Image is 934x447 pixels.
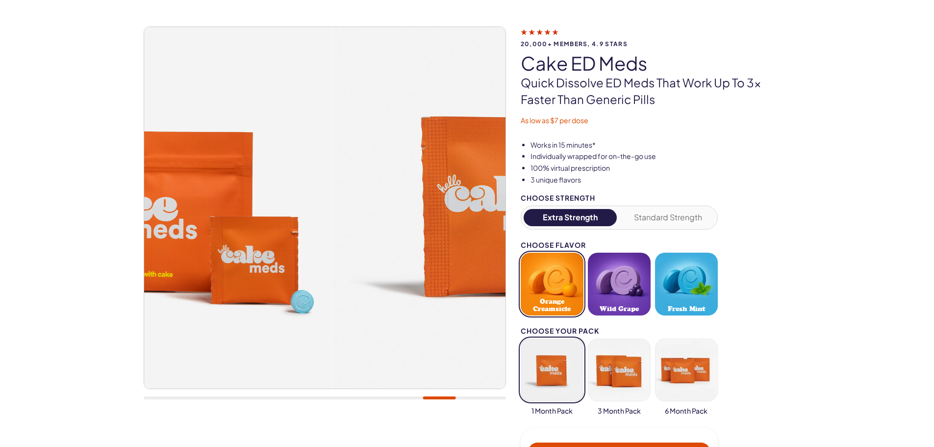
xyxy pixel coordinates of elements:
li: Individually wrapped for on-the-go use [530,152,791,161]
span: Fresh Mint [668,305,705,313]
h1: Cake ED Meds [521,53,791,74]
p: Quick dissolve ED Meds that work up to 3x faster than generic pills [521,75,791,107]
div: Choose your pack [521,327,718,335]
span: 1 Month Pack [531,406,573,416]
span: 6 Month Pack [665,406,707,416]
span: 20,000+ members, 4.9 stars [521,41,791,47]
span: Wild Grape [600,305,639,313]
p: As low as $7 per dose [521,116,791,126]
div: Choose Flavor [521,241,718,249]
span: 3 Month Pack [598,406,641,416]
div: Choose Strength [521,194,718,202]
li: Works in 15 minutes* [530,140,791,150]
li: 100% virtual prescription [530,163,791,173]
button: Extra Strength [524,209,617,226]
li: 3 unique flavors [530,175,791,185]
span: Orange Creamsicle [524,298,581,313]
a: 20,000+ members, 4.9 stars [521,27,791,47]
button: Standard Strength [621,209,715,226]
img: Cake ED Meds [332,27,694,389]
